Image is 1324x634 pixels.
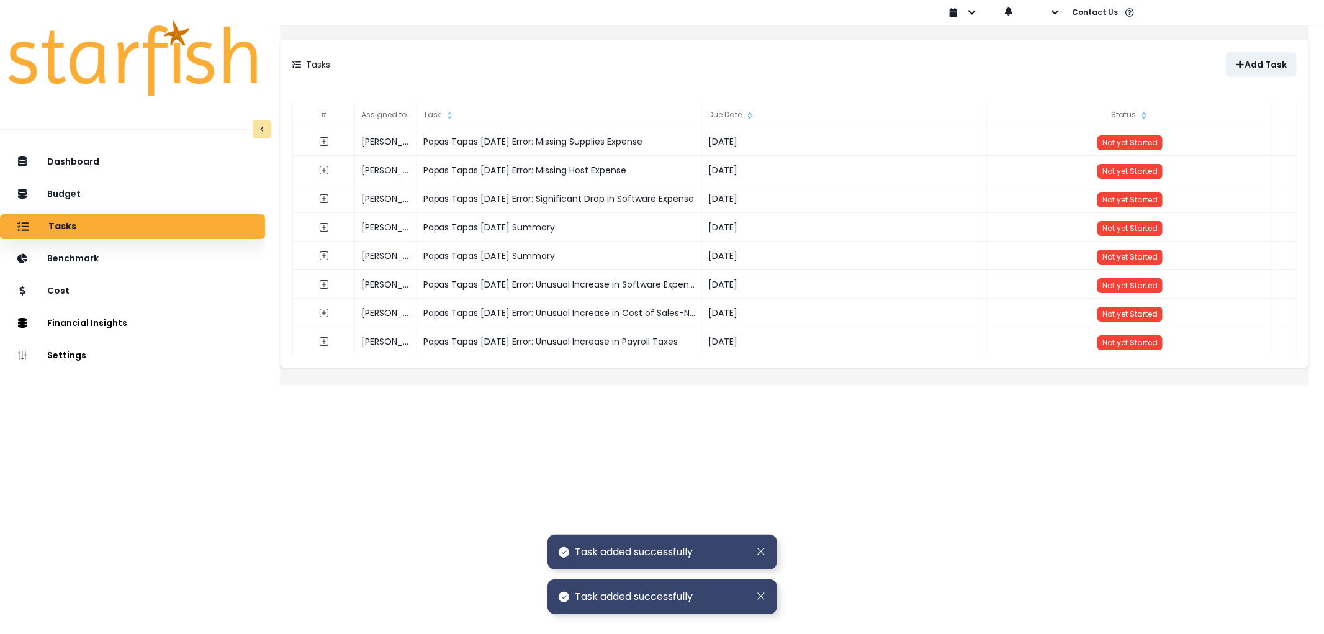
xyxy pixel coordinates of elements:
[410,111,420,120] svg: sort
[306,58,330,71] p: Tasks
[319,137,329,147] svg: expand outline
[417,213,703,242] div: Papas Tapas [DATE] Summary
[355,156,417,184] div: [PERSON_NAME]
[293,102,355,127] div: #
[417,270,703,299] div: Papas Tapas [DATE] Error: Unusual Increase in Software Expenses
[755,589,767,603] button: Dismiss
[417,299,703,327] div: Papas Tapas [DATE] Error: Unusual Increase in Cost of Sales-Non-Alcoholic
[355,127,417,156] div: [PERSON_NAME]
[319,165,329,175] svg: expand outline
[702,213,988,242] div: [DATE]
[313,273,335,296] button: expand outline
[575,589,693,604] span: Task added successfully
[702,299,988,327] div: [DATE]
[1102,166,1158,176] span: Not yet Started
[745,111,755,120] svg: sort
[47,253,99,264] p: Benchmark
[313,245,335,267] button: expand outline
[355,213,417,242] div: [PERSON_NAME]
[702,156,988,184] div: [DATE]
[313,330,335,353] button: expand outline
[1102,137,1158,148] span: Not yet Started
[1102,337,1158,348] span: Not yet Started
[1102,194,1158,205] span: Not yet Started
[355,270,417,299] div: [PERSON_NAME]
[319,337,329,346] svg: expand outline
[47,189,81,199] p: Budget
[417,127,703,156] div: Papas Tapas [DATE] Error: Missing Supplies Expense
[702,242,988,270] div: [DATE]
[313,159,335,181] button: expand outline
[988,102,1273,127] div: Status
[319,222,329,232] svg: expand outline
[355,102,417,127] div: Assigned to
[47,286,70,296] p: Cost
[1102,309,1158,319] span: Not yet Started
[313,216,335,238] button: expand outline
[319,279,329,289] svg: expand outline
[355,299,417,327] div: [PERSON_NAME]
[702,102,988,127] div: Due Date
[313,130,335,153] button: expand outline
[417,184,703,213] div: Papas Tapas [DATE] Error: Significant Drop in Software Expense
[319,251,329,261] svg: expand outline
[1102,280,1158,291] span: Not yet Started
[417,156,703,184] div: Papas Tapas [DATE] Error: Missing Host Expense
[1102,223,1158,233] span: Not yet Started
[48,221,76,232] p: Tasks
[702,127,988,156] div: [DATE]
[313,188,335,210] button: expand outline
[1102,251,1158,262] span: Not yet Started
[417,242,703,270] div: Papas Tapas [DATE] Summary
[319,194,329,204] svg: expand outline
[1139,111,1149,120] svg: sort
[575,545,693,559] span: Task added successfully
[417,327,703,356] div: Papas Tapas [DATE] Error: Unusual Increase in Payroll Taxes
[1245,60,1287,70] p: Add Task
[702,327,988,356] div: [DATE]
[417,102,703,127] div: Task
[755,545,767,558] button: Dismiss
[313,302,335,324] button: expand outline
[355,327,417,356] div: [PERSON_NAME]
[47,156,99,167] p: Dashboard
[355,184,417,213] div: [PERSON_NAME]
[702,270,988,299] div: [DATE]
[702,184,988,213] div: [DATE]
[355,242,417,270] div: [PERSON_NAME]
[319,308,329,318] svg: expand outline
[444,111,454,120] svg: sort
[1226,52,1297,77] button: Add Task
